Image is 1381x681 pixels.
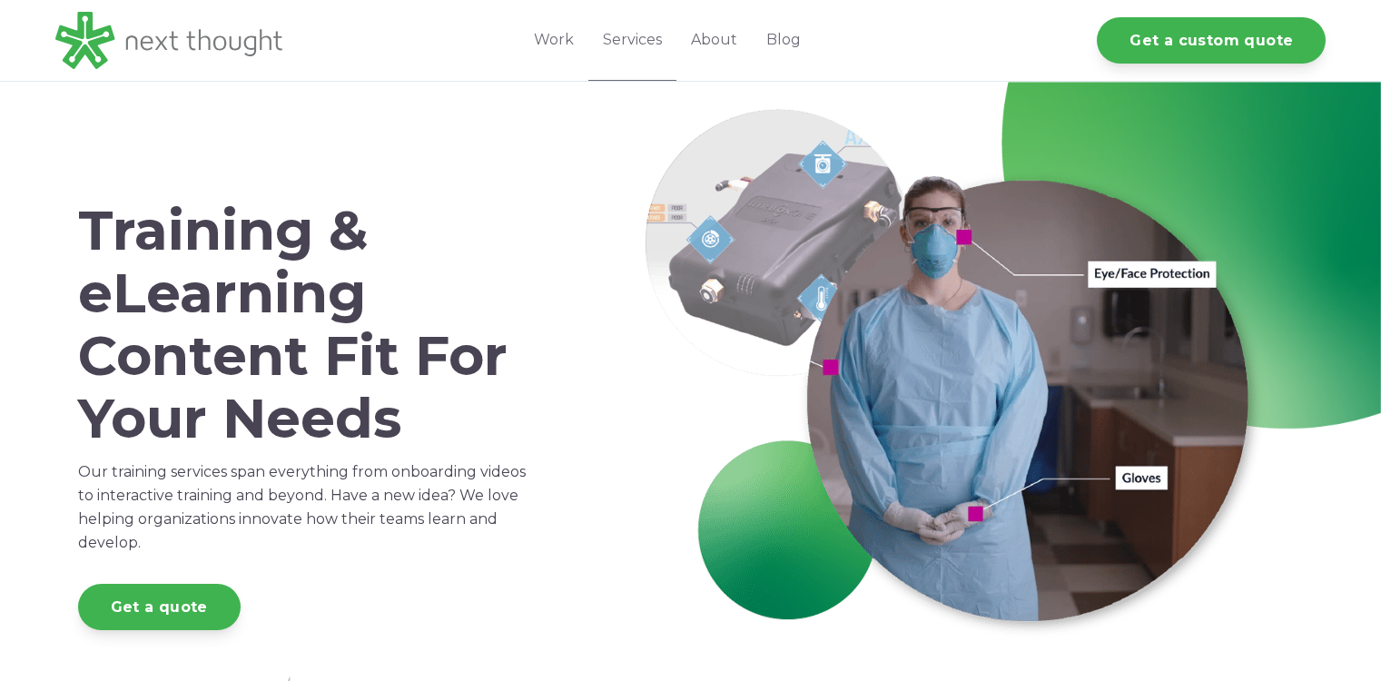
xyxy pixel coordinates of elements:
[78,463,526,551] span: Our training services span everything from onboarding videos to interactive training and beyond. ...
[55,12,282,69] img: LG - NextThought Logo
[78,197,508,451] span: Training & eLearning Content Fit For Your Needs
[1097,17,1326,64] a: Get a custom quote
[645,109,1280,648] img: Services
[78,584,241,630] a: Get a quote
